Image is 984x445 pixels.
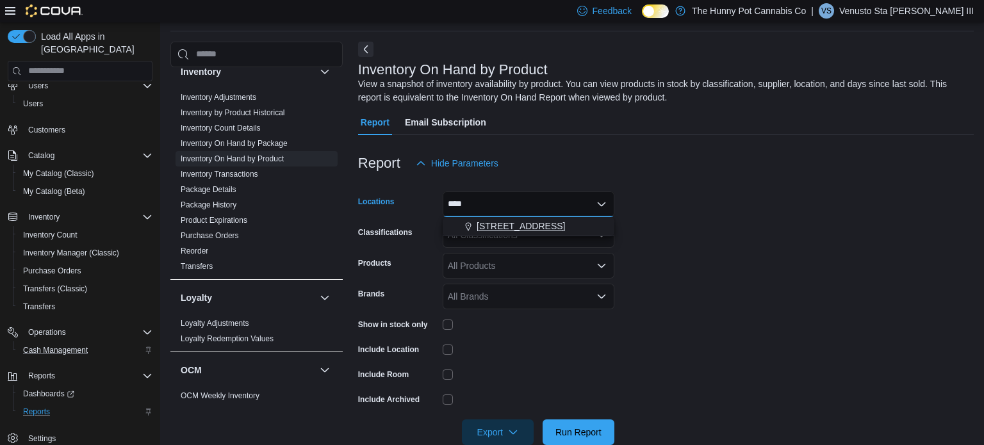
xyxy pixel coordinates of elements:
[23,248,119,258] span: Inventory Manager (Classic)
[181,92,256,102] span: Inventory Adjustments
[18,245,124,261] a: Inventory Manager (Classic)
[18,386,79,401] a: Dashboards
[23,325,71,340] button: Operations
[443,217,614,236] button: [STREET_ADDRESS]
[317,290,332,305] button: Loyalty
[23,389,74,399] span: Dashboards
[13,182,158,200] button: My Catalog (Beta)
[181,108,285,117] a: Inventory by Product Historical
[28,81,48,91] span: Users
[181,93,256,102] a: Inventory Adjustments
[642,4,669,18] input: Dark Mode
[23,99,43,109] span: Users
[181,391,259,401] span: OCM Weekly Inventory
[443,217,614,236] div: Choose from the following options
[18,404,55,419] a: Reports
[18,166,99,181] a: My Catalog (Classic)
[181,246,208,256] span: Reorder
[3,323,158,341] button: Operations
[13,226,158,244] button: Inventory Count
[170,90,343,279] div: Inventory
[181,391,259,400] a: OCM Weekly Inventory
[170,316,343,352] div: Loyalty
[23,302,55,312] span: Transfers
[692,3,806,19] p: The Hunny Pot Cannabis Co
[405,109,486,135] span: Email Subscription
[358,227,413,238] label: Classifications
[596,291,607,302] button: Open list of options
[181,334,274,344] span: Loyalty Redemption Values
[596,199,607,209] button: Close list of options
[18,404,152,419] span: Reports
[431,157,498,170] span: Hide Parameters
[358,156,400,171] h3: Report
[181,261,213,271] span: Transfers
[358,62,548,77] h3: Inventory On Hand by Product
[23,284,87,294] span: Transfers (Classic)
[3,77,158,95] button: Users
[18,96,152,111] span: Users
[181,216,247,225] a: Product Expirations
[13,341,158,359] button: Cash Management
[18,299,152,314] span: Transfers
[555,426,602,439] span: Run Report
[181,334,274,343] a: Loyalty Redemption Values
[181,291,315,304] button: Loyalty
[181,364,202,376] h3: OCM
[26,4,83,17] img: Cova
[361,109,389,135] span: Report
[181,139,288,148] a: Inventory On Hand by Package
[23,230,78,240] span: Inventory Count
[411,150,504,176] button: Hide Parameters
[821,3,832,19] span: VS
[181,154,284,163] a: Inventory On Hand by Product
[181,185,236,194] a: Package Details
[28,150,54,161] span: Catalog
[18,166,152,181] span: My Catalog (Classic)
[28,125,65,135] span: Customers
[181,262,213,271] a: Transfers
[18,343,93,358] a: Cash Management
[23,78,152,93] span: Users
[462,419,534,445] button: Export
[596,261,607,271] button: Open list of options
[543,419,614,445] button: Run Report
[23,122,152,138] span: Customers
[358,289,384,299] label: Brands
[23,186,85,197] span: My Catalog (Beta)
[811,3,814,19] p: |
[18,281,152,296] span: Transfers (Classic)
[170,388,343,409] div: OCM
[23,209,65,225] button: Inventory
[18,281,92,296] a: Transfers (Classic)
[358,320,428,330] label: Show in stock only
[181,170,258,179] a: Inventory Transactions
[3,367,158,385] button: Reports
[28,212,60,222] span: Inventory
[13,280,158,298] button: Transfers (Classic)
[181,123,261,133] span: Inventory Count Details
[181,231,239,241] span: Purchase Orders
[181,65,221,78] h3: Inventory
[23,78,53,93] button: Users
[181,319,249,328] a: Loyalty Adjustments
[358,197,395,207] label: Locations
[23,345,88,355] span: Cash Management
[317,64,332,79] button: Inventory
[18,263,152,279] span: Purchase Orders
[23,168,94,179] span: My Catalog (Classic)
[181,169,258,179] span: Inventory Transactions
[181,108,285,118] span: Inventory by Product Historical
[23,122,70,138] a: Customers
[181,215,247,225] span: Product Expirations
[18,227,83,243] a: Inventory Count
[3,120,158,139] button: Customers
[23,209,152,225] span: Inventory
[13,403,158,421] button: Reports
[18,184,90,199] a: My Catalog (Beta)
[181,318,249,328] span: Loyalty Adjustments
[181,124,261,133] a: Inventory Count Details
[13,244,158,262] button: Inventory Manager (Classic)
[358,394,420,405] label: Include Archived
[23,407,50,417] span: Reports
